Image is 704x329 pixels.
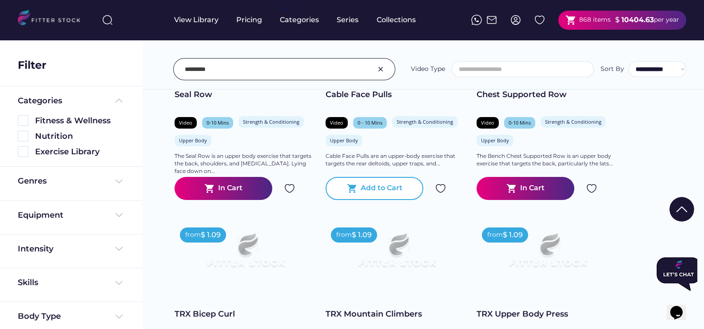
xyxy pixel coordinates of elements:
img: meteor-icons_whatsapp%20%281%29.svg [471,15,482,25]
div: In Cart [218,183,243,194]
iframe: chat widget [667,294,695,320]
div: Sort By [601,65,624,74]
iframe: chat widget [653,254,697,294]
div: $ 1.09 [503,230,523,240]
div: $ 1.09 [201,230,221,240]
div: 0-10 Mins [509,119,531,126]
strong: 10404.63 [621,16,654,24]
img: Frame%20%284%29.svg [114,311,124,322]
div: Video [481,119,494,126]
div: $ 1.09 [352,230,372,240]
button: shopping_cart [565,15,577,26]
img: Group%201000002324%20%282%29.svg [534,15,545,25]
div: Add to Cart [361,183,402,194]
img: Rectangle%205126.svg [18,131,28,141]
img: Frame%2051.svg [486,15,497,25]
img: Group%201000002326.svg [375,64,386,74]
div: 868 items [579,16,611,24]
div: Series [337,15,359,25]
button: shopping_cart [347,183,358,194]
div: Strength & Conditioning [397,118,453,125]
div: Chest Supported Row [477,89,619,100]
img: Group%201000002322%20%281%29.svg [669,197,694,222]
div: Video [330,119,343,126]
div: Skills [18,277,40,288]
div: TRX Bicep Curl [175,309,317,320]
div: Cable Face Pulls are an upper-body exercise that targets the rear deltoids, upper traps, and... [326,153,468,168]
img: Rectangle%205126.svg [18,115,28,126]
img: search-normal%203.svg [102,15,113,25]
img: Frame%2079%20%281%29.svg [189,222,302,286]
img: Rectangle%205126.svg [18,146,28,157]
div: $ [615,15,620,25]
button: shopping_cart [506,183,517,194]
div: 0-10 Mins [207,119,229,126]
div: Video [179,119,192,126]
img: Frame%20%284%29.svg [114,210,124,220]
div: Pricing [236,15,262,25]
img: Frame%20%284%29.svg [114,278,124,288]
div: from [336,231,352,239]
img: Group%201000002324.svg [435,183,446,194]
div: Nutrition [35,131,124,142]
div: per year [654,16,679,24]
div: Filter [18,58,46,73]
div: Fitness & Wellness [35,115,124,126]
div: Categories [280,15,319,25]
img: Frame%2079%20%281%29.svg [340,222,453,286]
img: LOGO.svg [18,10,88,28]
img: Frame%2079%20%281%29.svg [491,222,605,286]
button: shopping_cart [204,183,215,194]
div: from [185,231,201,239]
img: Frame%20%285%29.svg [114,95,124,106]
img: Chat attention grabber [4,4,48,37]
div: Video Type [411,65,445,74]
div: Body Type [18,311,61,322]
div: fvck [280,4,291,13]
div: from [487,231,503,239]
div: The Seal Row is an upper body exercise that targets the back, shoulders, and [MEDICAL_DATA]. Lyin... [175,153,317,175]
img: Group%201000002324.svg [284,183,295,194]
div: Intensity [18,243,53,255]
div: Upper Body [330,137,358,144]
img: Frame%20%284%29.svg [114,243,124,254]
div: Strength & Conditioning [545,118,601,125]
img: profile-circle.svg [510,15,521,25]
div: Upper Body [179,137,207,144]
div: In Cart [520,183,545,194]
div: Categories [18,95,62,106]
div: Seal Row [175,89,317,100]
div: 0 - 10 Mins [358,119,382,126]
div: Exercise Library [35,146,124,157]
div: Collections [377,15,416,25]
div: The Bench Chest Supported Row is an upper body exercise that targets the back, particularly the l... [477,153,619,168]
img: Frame%20%284%29.svg [114,176,124,187]
div: TRX Upper Body Press [477,309,619,320]
div: View Library [174,15,219,25]
div: Upper Body [481,137,509,144]
div: Genres [18,176,47,187]
div: Equipment [18,210,64,221]
div: Cable Face Pulls [326,89,468,100]
div: Strength & Conditioning [243,118,299,125]
img: Group%201000002324.svg [586,183,597,194]
div: TRX Mountain Climbers [326,309,468,320]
